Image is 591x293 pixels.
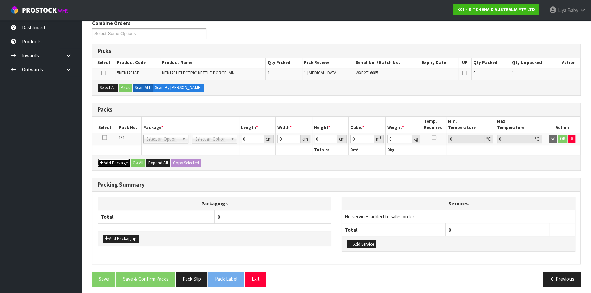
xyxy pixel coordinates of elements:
strong: K01 - KITCHENAID AUSTRALIA PTY LTD [457,6,535,12]
th: Qty Packed [471,58,510,68]
th: Product Name [160,58,265,68]
th: Width [275,117,312,133]
button: Pack [119,84,132,92]
span: 0 [387,147,390,153]
div: m [374,135,384,143]
th: Pick Review [302,58,354,68]
span: 1/1 [119,135,125,141]
th: Services [342,197,575,210]
a: K01 - KITCHENAID AUSTRALIA PTY LTD [453,4,539,15]
span: 5KEK1701APL [117,70,142,76]
h3: Packs [98,106,575,113]
th: Action [544,117,580,133]
span: WXE2716085 [356,70,378,76]
th: Expiry Date [420,58,458,68]
th: Max. Temperature [495,117,544,133]
td: No services added to sales order. [342,210,575,223]
th: Total [342,223,446,236]
th: Serial No. / Batch No. [354,58,420,68]
span: 1 [268,70,270,76]
span: 0 [350,147,353,153]
th: Action [557,58,580,68]
th: Qty Unpacked [510,58,557,68]
button: Save & Confirm Packs [116,272,175,286]
th: Totals: [312,145,349,155]
span: Select an Option [195,135,228,143]
span: 0 [473,70,475,76]
th: UP [458,58,472,68]
label: Scan ALL [133,84,153,92]
img: cube-alt.png [10,6,19,14]
button: Copy Selected [171,159,201,167]
div: ℃ [484,135,493,143]
th: Weight [385,117,422,133]
th: kg [385,145,422,155]
button: Exit [245,272,266,286]
span: Select an Option [146,135,179,143]
span: 1 [MEDICAL_DATA] [304,70,337,76]
th: Package [141,117,239,133]
span: Expand All [148,160,168,166]
th: Min. Temperature [446,117,495,133]
button: Pack Slip [176,272,207,286]
sup: 3 [380,135,381,140]
th: Product Code [115,58,160,68]
th: Cubic [349,117,385,133]
span: 1 [512,70,514,76]
th: Packagings [98,197,331,210]
span: 0 [217,214,220,220]
button: Previous [543,272,581,286]
div: cm [337,135,347,143]
span: Baby [567,7,578,13]
button: Expand All [146,159,170,167]
span: 0 [448,226,451,233]
span: ProStock [22,6,57,15]
th: Select [92,58,115,68]
div: cm [264,135,274,143]
th: m³ [349,145,385,155]
th: Temp. Required [422,117,446,133]
button: Add Packaging [103,235,139,243]
button: OK [558,135,567,143]
div: cm [301,135,310,143]
span: Liya [558,7,566,13]
small: WMS [58,8,69,14]
th: Pack No. [117,117,142,133]
th: Total [98,210,215,223]
label: Scan By [PERSON_NAME] [153,84,204,92]
h3: Picks [98,48,575,54]
button: Ok All [131,159,145,167]
th: Select [92,117,117,133]
span: Pack [92,14,581,292]
th: Length [239,117,275,133]
div: ℃ [533,135,542,143]
button: Select All [98,84,118,92]
th: Qty Picked [265,58,302,68]
button: Add Service [347,240,376,248]
button: Save [92,272,115,286]
span: KEK1701 ELECTRIC KETTLE PORCELAIN [162,70,235,76]
div: kg [412,135,420,143]
th: Height [312,117,349,133]
h3: Packing Summary [98,181,575,188]
label: Combine Orders [92,19,130,27]
button: Pack Label [208,272,244,286]
button: Add Package [98,159,130,167]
